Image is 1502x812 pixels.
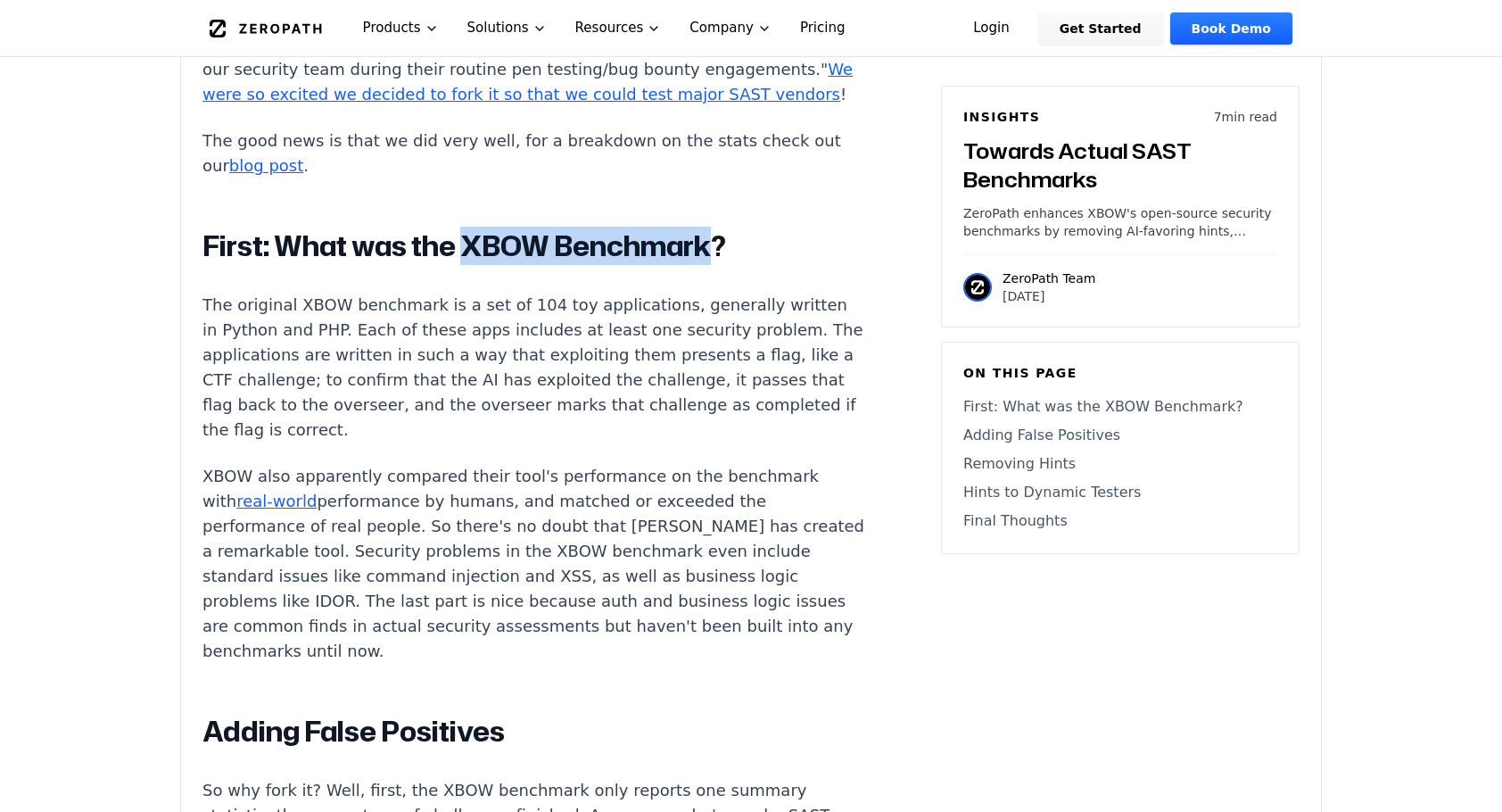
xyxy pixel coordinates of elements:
[229,156,303,175] a: blog post
[236,492,317,510] a: real-world
[202,60,853,104] a: We were so excited we decided to fork it so that we could test major SAST vendors
[202,464,866,664] p: XBOW also apparently compared their tool's performance on the benchmark with performance by human...
[963,108,1040,126] h6: Insights
[963,425,1277,446] a: Adding False Positives
[1038,12,1163,45] a: Get Started
[1170,12,1292,45] a: Book Demo
[963,482,1277,503] a: Hints to Dynamic Testers
[963,510,1277,532] a: Final Thoughts
[1214,108,1277,126] p: 7 min read
[963,364,1277,382] h6: On this page
[963,137,1277,194] h3: Towards Actual SAST Benchmarks
[202,293,866,443] p: The original XBOW benchmark is a set of 104 toy applications, generally written in Python and PHP...
[202,128,866,178] p: The good news is that we did very well, for a breakdown on the stats check out our .
[1003,287,1095,305] p: [DATE]
[963,273,992,302] img: ZeroPath Team
[202,714,866,750] h2: Adding False Positives
[952,12,1031,45] a: Login
[963,396,1277,418] a: First: What was the XBOW Benchmark?
[202,228,866,264] h2: First: What was the XBOW Benchmark?
[963,204,1277,240] p: ZeroPath enhances XBOW's open-source security benchmarks by removing AI-favoring hints, adding fa...
[963,453,1277,475] a: Removing Hints
[1003,269,1095,287] p: ZeroPath Team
